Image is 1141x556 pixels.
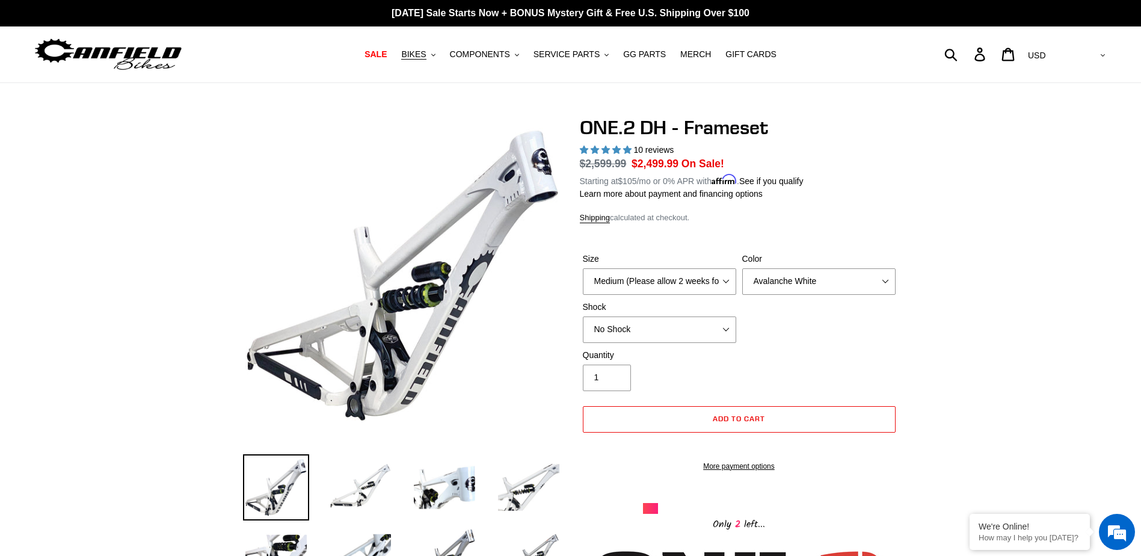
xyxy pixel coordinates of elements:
[401,49,426,60] span: BIKES
[681,156,724,171] span: On Sale!
[979,522,1081,531] div: We're Online!
[580,213,610,223] a: Shipping
[450,49,510,60] span: COMPONENTS
[674,46,717,63] a: MERCH
[680,49,711,60] span: MERCH
[617,46,672,63] a: GG PARTS
[580,172,804,188] p: Starting at /mo or 0% APR with .
[725,49,777,60] span: GIFT CARDS
[580,145,634,155] span: 5.00 stars
[327,454,393,520] img: Load image into Gallery viewer, ONE.2 DH - Frameset
[583,349,736,362] label: Quantity
[979,533,1081,542] p: How may I help you today?
[719,46,783,63] a: GIFT CARDS
[496,454,562,520] img: Load image into Gallery viewer, ONE.2 DH - Frameset
[583,301,736,314] label: Shock
[580,212,899,224] div: calculated at checkout.
[713,414,765,423] span: Add to cart
[580,158,627,170] s: $2,599.99
[580,116,899,139] h1: ONE.2 DH - Frameset
[632,158,678,170] span: $2,499.99
[618,176,636,186] span: $105
[739,176,804,186] a: See if you qualify - Learn more about Affirm Financing (opens in modal)
[411,454,478,520] img: Load image into Gallery viewer, ONE.2 DH - Frameset
[712,175,737,185] span: Affirm
[527,46,615,63] button: SERVICE PARTS
[742,253,896,265] label: Color
[243,454,309,520] img: Load image into Gallery viewer, ONE.2 DH - Frameset
[534,49,600,60] span: SERVICE PARTS
[583,253,736,265] label: Size
[395,46,441,63] button: BIKES
[731,517,744,532] span: 2
[583,461,896,472] a: More payment options
[583,406,896,433] button: Add to cart
[623,49,666,60] span: GG PARTS
[358,46,393,63] a: SALE
[364,49,387,60] span: SALE
[633,145,674,155] span: 10 reviews
[951,41,982,67] input: Search
[580,189,763,199] a: Learn more about payment and financing options
[643,514,835,533] div: Only left...
[444,46,525,63] button: COMPONENTS
[33,36,183,73] img: Canfield Bikes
